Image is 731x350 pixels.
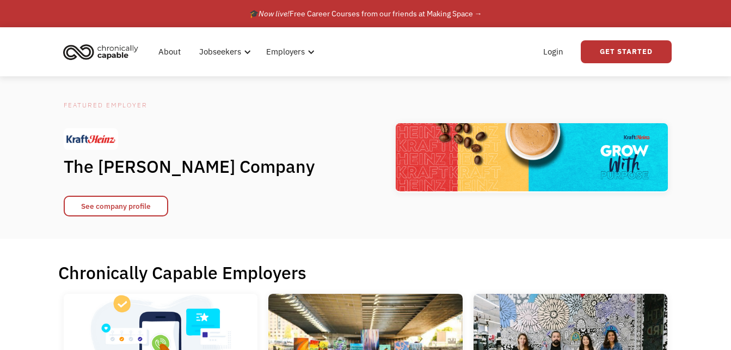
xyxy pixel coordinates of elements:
[64,155,336,177] h1: The [PERSON_NAME] Company
[199,45,241,58] div: Jobseekers
[60,40,146,64] a: home
[152,34,187,69] a: About
[581,40,672,63] a: Get Started
[537,34,570,69] a: Login
[60,40,142,64] img: Chronically Capable logo
[193,34,254,69] div: Jobseekers
[266,45,305,58] div: Employers
[64,196,168,216] a: See company profile
[259,9,290,19] em: Now live!
[58,262,673,283] h1: Chronically Capable Employers
[64,99,336,112] div: Featured Employer
[249,7,482,20] div: 🎓 Free Career Courses from our friends at Making Space →
[260,34,318,69] div: Employers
